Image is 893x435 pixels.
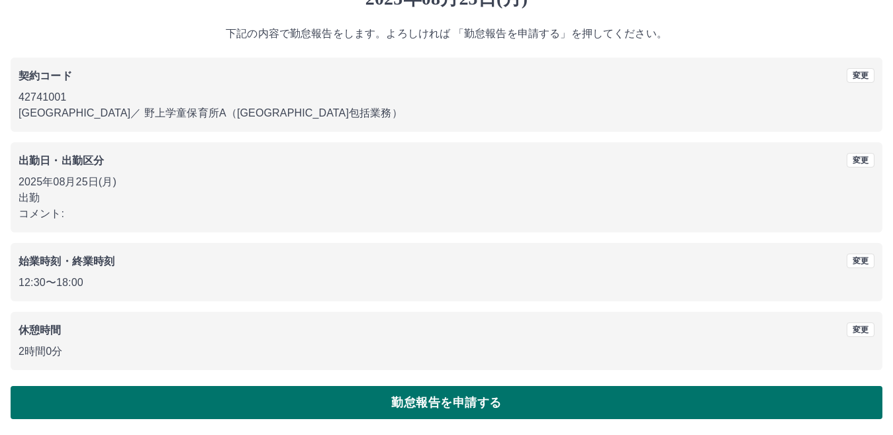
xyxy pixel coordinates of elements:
p: 12:30 〜 18:00 [19,275,874,291]
button: 変更 [847,254,874,268]
b: 出勤日・出勤区分 [19,155,104,166]
b: 契約コード [19,70,72,81]
p: 42741001 [19,89,874,105]
p: [GEOGRAPHIC_DATA] ／ 野上学童保育所A（[GEOGRAPHIC_DATA]包括業務） [19,105,874,121]
p: 下記の内容で勤怠報告をします。よろしければ 「勤怠報告を申請する」を押してください。 [11,26,882,42]
button: 変更 [847,322,874,337]
b: 始業時刻・終業時刻 [19,256,115,267]
button: 変更 [847,68,874,83]
p: 出勤 [19,190,874,206]
p: コメント: [19,206,874,222]
b: 休憩時間 [19,324,62,336]
p: 2025年08月25日(月) [19,174,874,190]
p: 2時間0分 [19,344,874,360]
button: 勤怠報告を申請する [11,386,882,419]
button: 変更 [847,153,874,168]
